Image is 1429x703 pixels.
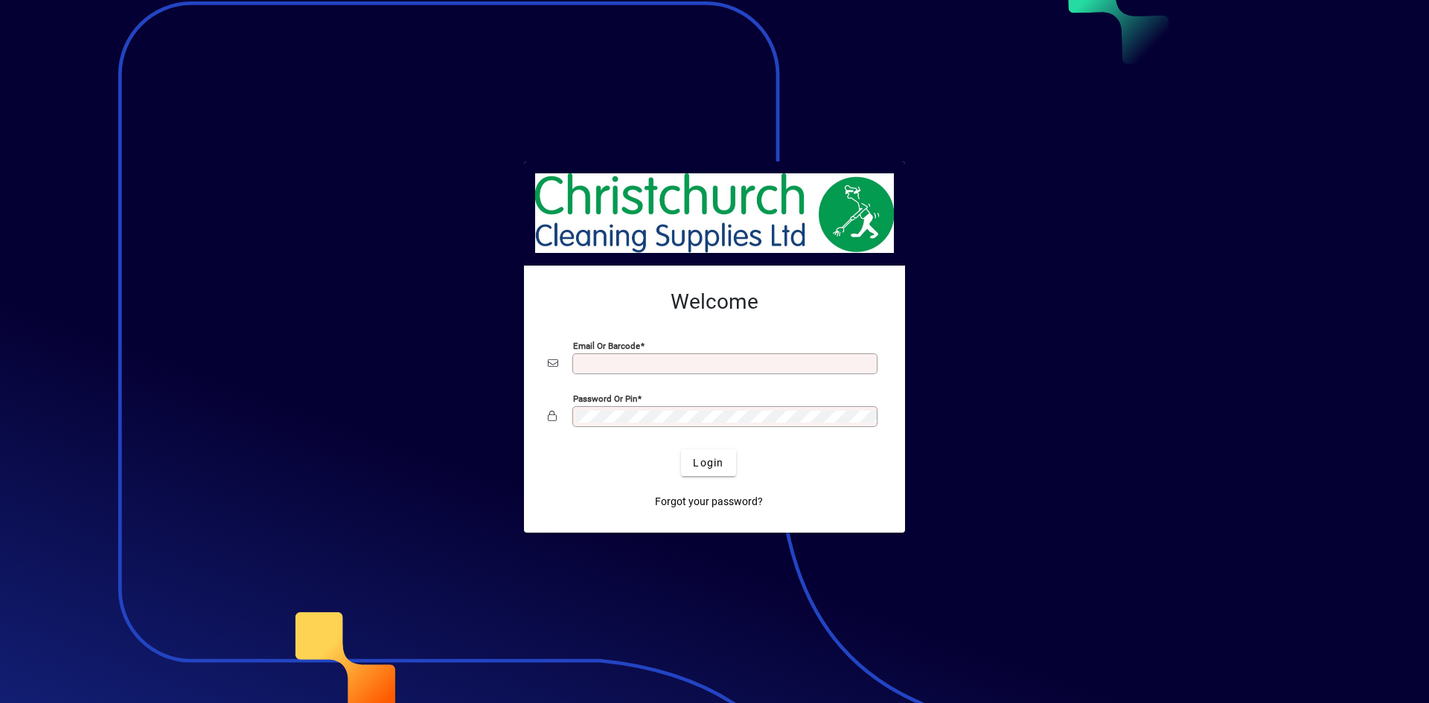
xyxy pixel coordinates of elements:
[573,394,637,404] mat-label: Password or Pin
[681,449,735,476] button: Login
[573,341,640,351] mat-label: Email or Barcode
[693,455,723,471] span: Login
[548,289,881,315] h2: Welcome
[649,488,769,515] a: Forgot your password?
[655,494,763,510] span: Forgot your password?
